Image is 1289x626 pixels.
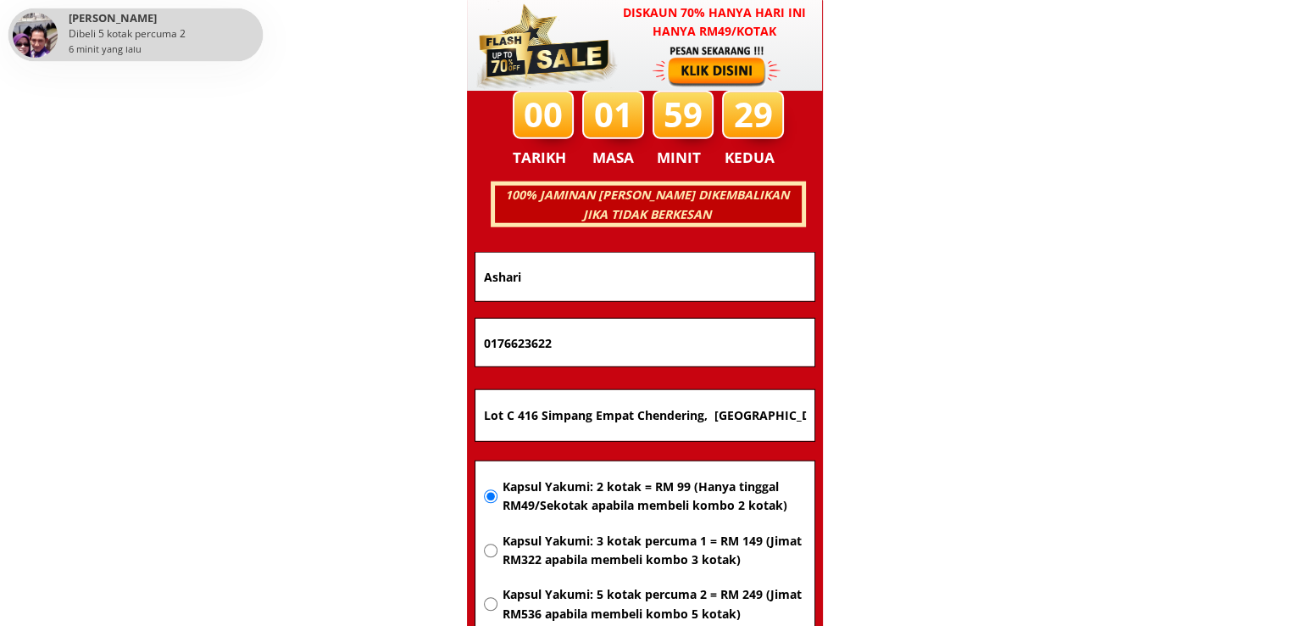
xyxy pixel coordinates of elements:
[480,319,810,366] input: Nombor Telefon Bimbit
[502,478,805,516] span: Kapsul Yakumi: 2 kotak = RM 99 (Hanya tinggal RM49/Sekotak apabila membeli kombo 2 kotak)
[492,186,801,224] h3: 100% JAMINAN [PERSON_NAME] DIKEMBALIKAN JIKA TIDAK BERKESAN
[502,585,805,623] span: Kapsul Yakumi: 5 kotak percuma 2 = RM 249 (Jimat RM536 apabila membeli kombo 5 kotak)
[502,532,805,570] span: Kapsul Yakumi: 3 kotak percuma 1 = RM 149 (Jimat RM322 apabila membeli kombo 3 kotak)
[513,146,584,170] h3: TARIKH
[657,146,708,170] h3: MINIT
[585,146,642,170] h3: MASA
[725,146,780,170] h3: KEDUA
[480,390,810,441] input: Alamat
[607,3,823,42] h3: Diskaun 70% hanya hari ini hanya RM49/kotak
[480,253,810,301] input: Nama penuh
